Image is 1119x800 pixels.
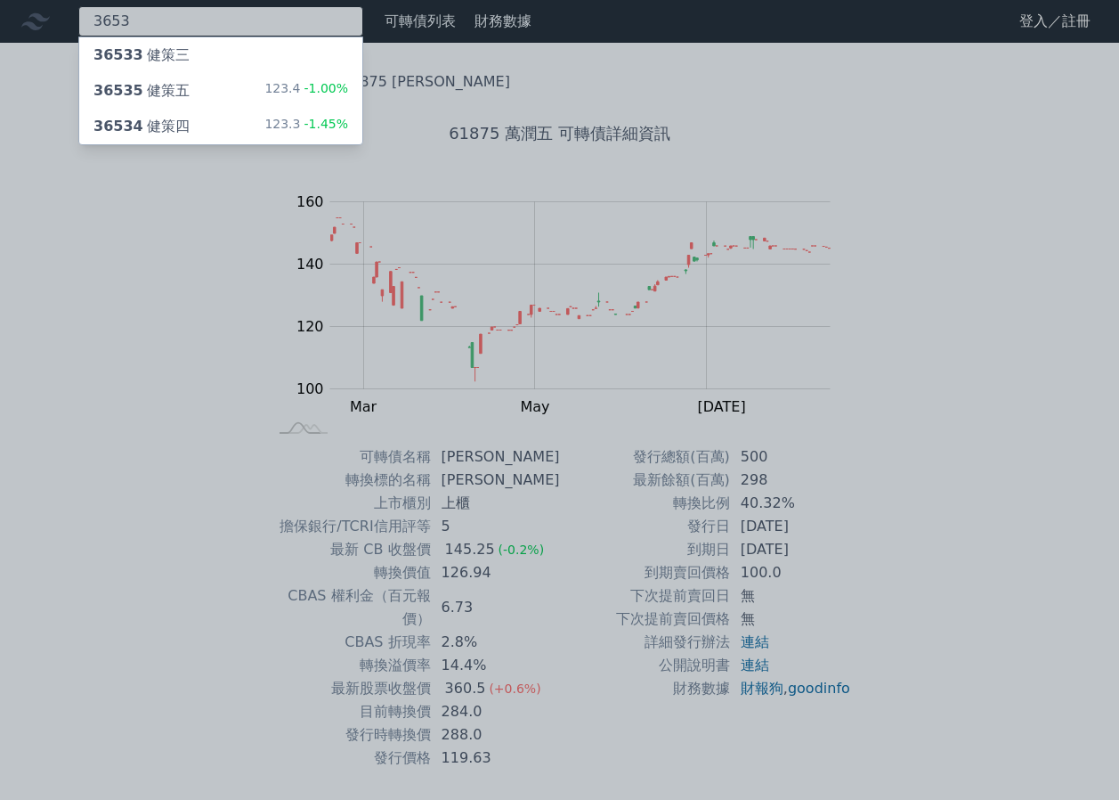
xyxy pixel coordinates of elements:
[79,73,362,109] a: 36535健策五 123.4-1.00%
[264,116,348,137] div: 123.3
[93,116,190,137] div: 健策四
[93,46,143,63] span: 36533
[93,45,190,66] div: 健策三
[93,80,190,102] div: 健策五
[79,109,362,144] a: 36534健策四 123.3-1.45%
[300,117,348,131] span: -1.45%
[79,37,362,73] a: 36533健策三
[93,82,143,99] span: 36535
[93,118,143,135] span: 36534
[300,81,348,95] span: -1.00%
[264,80,348,102] div: 123.4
